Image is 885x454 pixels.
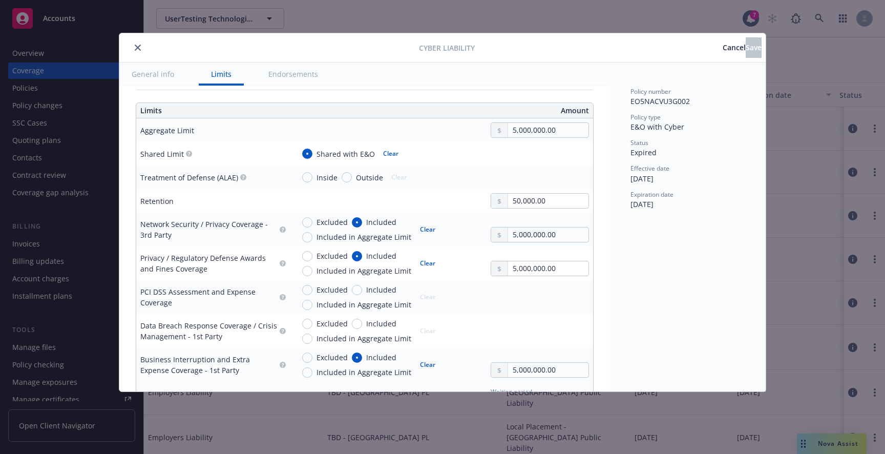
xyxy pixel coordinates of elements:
[317,149,375,159] span: Shared with E&O
[366,251,396,261] span: Included
[302,149,312,159] input: Shared with E&O
[136,103,319,118] th: Limits
[630,113,661,121] span: Policy type
[508,228,588,242] input: 0.00
[302,300,312,310] input: Included in Aggregate Limit
[352,353,362,363] input: Included
[256,63,330,86] button: Endorsements
[302,232,312,242] input: Included in Aggregate Limit
[491,387,532,396] span: Waiting period
[352,285,362,295] input: Included
[302,353,312,363] input: Excluded
[356,172,383,183] span: Outside
[369,103,593,118] th: Amount
[366,284,396,295] span: Included
[419,43,475,53] span: Cyber Liability
[302,367,312,378] input: Included in Aggregate Limit
[414,358,441,372] button: Clear
[352,251,362,261] input: Included
[508,123,588,137] input: 0.00
[630,174,654,183] span: [DATE]
[508,194,588,208] input: 0.00
[199,63,244,86] button: Limits
[414,256,441,271] button: Clear
[140,149,184,159] div: Shared Limit
[723,37,746,58] button: Cancel
[140,219,278,240] div: Network Security / Privacy Coverage - 3rd Party
[317,299,411,310] span: Included in Aggregate Limit
[317,265,411,276] span: Included in Aggregate Limit
[508,363,588,377] input: 0.00
[302,334,312,344] input: Included in Aggregate Limit
[317,352,348,363] span: Excluded
[630,164,669,173] span: Effective date
[302,172,312,182] input: Inside
[630,148,657,157] span: Expired
[317,217,348,228] span: Excluded
[414,222,441,237] button: Clear
[366,318,396,329] span: Included
[302,319,312,329] input: Excluded
[317,284,348,295] span: Excluded
[140,172,238,183] div: Treatment of Defense (ALAE)
[377,147,405,161] button: Clear
[119,63,186,86] button: General info
[302,217,312,228] input: Excluded
[366,217,396,228] span: Included
[317,333,411,344] span: Included in Aggregate Limit
[352,217,362,228] input: Included
[140,286,278,308] div: PCI DSS Assessment and Expense Coverage
[140,253,278,274] div: Privacy / Regulatory Defense Awards and Fines Coverage
[352,319,362,329] input: Included
[746,37,762,58] button: Save
[630,138,648,147] span: Status
[630,96,690,106] span: EO5NACVU3G002
[342,172,352,182] input: Outside
[630,199,654,209] span: [DATE]
[366,352,396,363] span: Included
[317,367,411,378] span: Included in Aggregate Limit
[317,172,338,183] span: Inside
[302,285,312,295] input: Excluded
[302,251,312,261] input: Excluded
[746,43,762,52] span: Save
[317,251,348,261] span: Excluded
[317,232,411,242] span: Included in Aggregate Limit
[723,43,746,52] span: Cancel
[630,87,671,96] span: Policy number
[140,196,174,207] div: Retention
[132,42,144,54] button: close
[317,318,348,329] span: Excluded
[140,354,278,376] div: Business Interruption and Extra Expense Coverage - 1st Party
[302,266,312,276] input: Included in Aggregate Limit
[630,190,673,199] span: Expiration date
[140,125,194,136] div: Aggregate Limit
[140,320,278,342] div: Data Breach Response Coverage / Crisis Management - 1st Party
[508,261,588,276] input: 0.00
[630,122,684,132] span: E&O with Cyber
